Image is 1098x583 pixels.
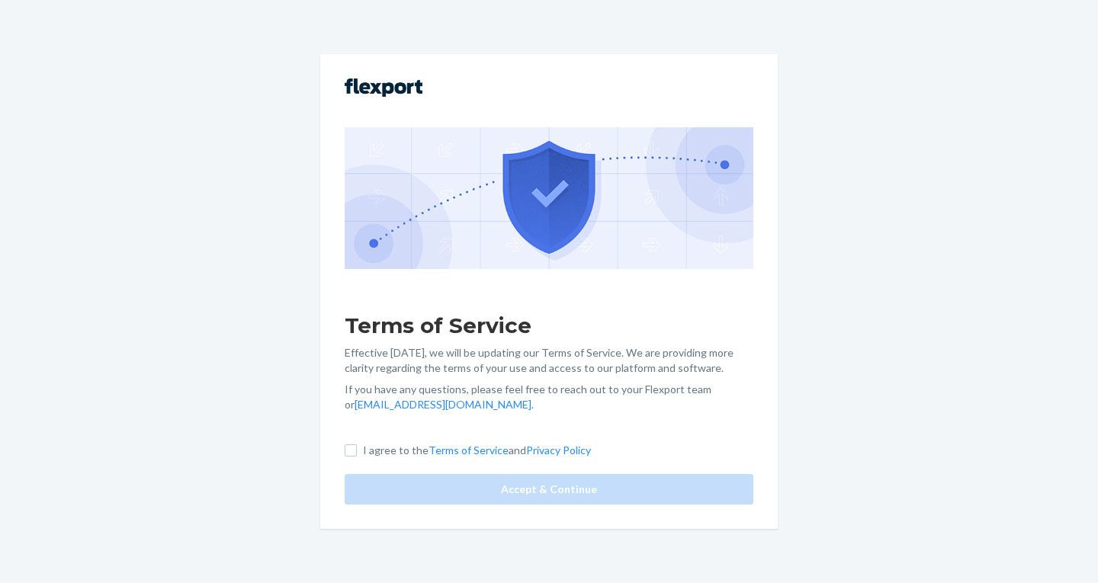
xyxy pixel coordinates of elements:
button: Accept & Continue [345,474,753,505]
h1: Terms of Service [345,312,753,339]
p: If you have any questions, please feel free to reach out to your Flexport team or . [345,382,753,412]
a: [EMAIL_ADDRESS][DOMAIN_NAME] [355,398,531,411]
input: I agree to theTerms of ServiceandPrivacy Policy [345,444,357,456]
p: I agree to the and [363,443,591,458]
img: Flexport logo [345,78,422,97]
img: GDPR Compliance [345,127,753,269]
a: Privacy Policy [526,444,591,456]
a: Terms of Service [429,444,509,456]
p: Effective [DATE], we will be updating our Terms of Service. We are providing more clarity regardi... [345,345,753,376]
